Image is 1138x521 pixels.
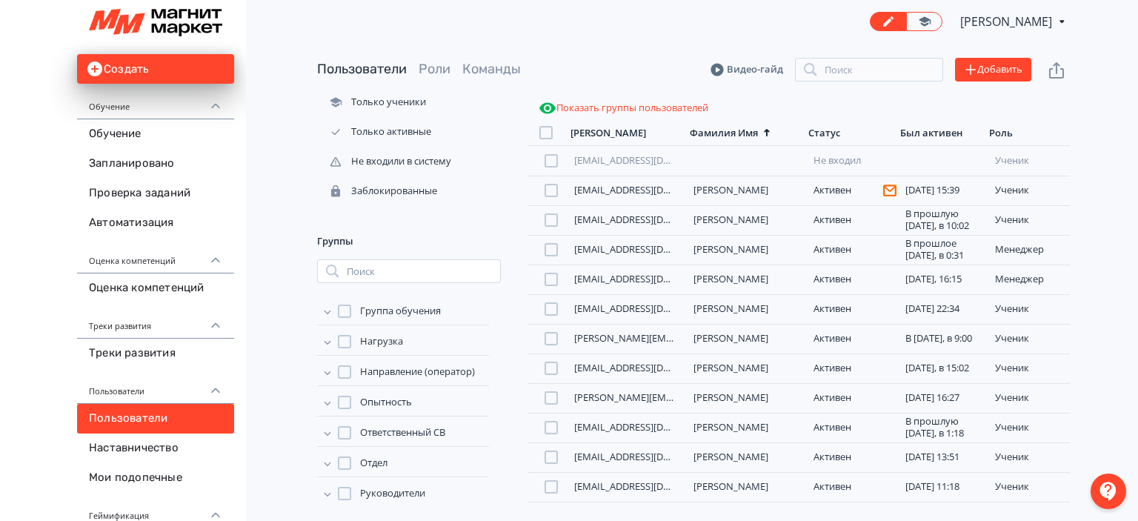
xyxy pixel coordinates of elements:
a: [PERSON_NAME] [693,361,768,374]
div: Активен [813,362,891,374]
a: Команды [462,61,521,77]
svg: Пользователь не подтвердил адрес эл. почты и поэтому не получает системные уведомления [883,184,896,197]
a: [EMAIL_ADDRESS][DOMAIN_NAME] [574,272,731,285]
button: Показать группы пользователей [536,96,711,120]
div: Активен [813,422,891,434]
div: Заблокированные [317,185,440,198]
button: Создать [77,54,234,84]
div: ученик [995,422,1064,434]
a: [PERSON_NAME] [693,420,768,434]
div: ученик [995,185,1064,196]
a: Треки развития [77,339,234,368]
a: [EMAIL_ADDRESS][DOMAIN_NAME] [574,450,731,463]
div: [DATE] 11:18 [905,481,983,493]
a: [PERSON_NAME] [693,479,768,493]
span: Ответственный СВ [360,425,445,440]
a: [EMAIL_ADDRESS][DOMAIN_NAME] [574,153,731,167]
a: [PERSON_NAME] [693,331,768,345]
a: Наставничество [77,434,234,463]
a: Проверка заданий [77,179,234,208]
a: [PERSON_NAME] [693,391,768,404]
div: [PERSON_NAME] [570,127,646,139]
div: Активен [813,451,891,463]
a: [EMAIL_ADDRESS][DOMAIN_NAME] [574,213,731,226]
div: Пользователи [77,368,234,404]
a: [PERSON_NAME][EMAIL_ADDRESS][DOMAIN_NAME] [574,331,805,345]
div: ученик [995,214,1064,226]
div: Активен [813,303,891,315]
div: В [DATE], в 9:00 [905,333,983,345]
span: Отдел [360,456,387,471]
div: [DATE] 22:34 [905,303,983,315]
a: [EMAIL_ADDRESS][DOMAIN_NAME] [574,479,731,493]
a: [PERSON_NAME][EMAIL_ADDRESS][DOMAIN_NAME] [574,391,805,404]
div: [DATE] 15:39 [905,185,983,196]
div: В прошлое [DATE], в 0:31 [905,238,983,261]
a: Оценка компетенций [77,273,234,303]
div: Активен [813,392,891,404]
span: Руководители [360,486,425,501]
a: [EMAIL_ADDRESS][DOMAIN_NAME] [574,242,731,256]
a: [EMAIL_ADDRESS][DOMAIN_NAME] [574,361,731,374]
div: В прошлую [DATE], в 1:18 [905,416,983,439]
div: Треки развития [77,303,234,339]
a: Запланировано [77,149,234,179]
span: Елизавета Аверина [960,13,1054,30]
a: [EMAIL_ADDRESS][DOMAIN_NAME] [574,420,731,434]
span: Нагрузка [360,334,403,349]
div: ученик [995,333,1064,345]
div: Не входил [813,155,891,167]
div: [DATE], 16:15 [905,273,983,285]
div: Статус [808,127,840,139]
button: Добавить [955,58,1031,82]
a: Переключиться в режим ученика [906,12,942,31]
a: [PERSON_NAME] [693,242,768,256]
span: Направление (оператор) [360,365,475,379]
div: Активен [813,481,891,493]
div: Фамилия Имя [690,127,758,139]
div: ученик [995,155,1064,167]
div: [DATE] 13:51 [905,451,983,463]
a: [PERSON_NAME] [693,302,768,315]
div: ученик [995,392,1064,404]
div: ученик [995,362,1064,374]
div: Активен [813,333,891,345]
div: Активен [813,214,891,226]
a: Мои подопечные [77,463,234,493]
a: Автоматизация [77,208,234,238]
a: [EMAIL_ADDRESS][DOMAIN_NAME] [574,183,731,196]
div: менеджер [995,273,1064,285]
a: [PERSON_NAME] [693,272,768,285]
a: [PERSON_NAME] [693,213,768,226]
img: https://files.teachbase.ru/system/slaveaccount/57079/logo/medium-e76e9250e9e9211827b1f0905568c702... [89,9,222,36]
span: Группа обучения [360,304,441,319]
a: Обучение [77,119,234,149]
div: Обучение [77,84,234,119]
div: [DATE] 16:27 [905,392,983,404]
div: Был активен [900,127,962,139]
div: ученик [995,451,1064,463]
div: Группы [317,224,501,259]
a: Роли [419,61,450,77]
div: [DATE], в 15:02 [905,362,983,374]
div: Только ученики [317,96,429,109]
div: ученик [995,481,1064,493]
span: Опытность [360,395,412,410]
div: Не входили в систему [317,155,454,168]
div: Активен [813,273,891,285]
div: ученик [995,303,1064,315]
div: Роль [989,127,1013,139]
div: менеджер [995,244,1064,256]
svg: Экспорт пользователей файлом [1048,62,1065,79]
div: Только активные [317,125,434,139]
div: В прошлую [DATE], в 10:02 [905,208,983,231]
a: Пользователи [317,61,407,77]
a: Пользователи [77,404,234,434]
div: Активен [813,184,891,197]
div: Активен [813,244,891,256]
a: [PERSON_NAME] [693,450,768,463]
a: Видео-гайд [711,62,783,77]
a: [EMAIL_ADDRESS][DOMAIN_NAME] [574,302,731,315]
div: Оценка компетенций [77,238,234,273]
a: [PERSON_NAME] [693,183,768,196]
